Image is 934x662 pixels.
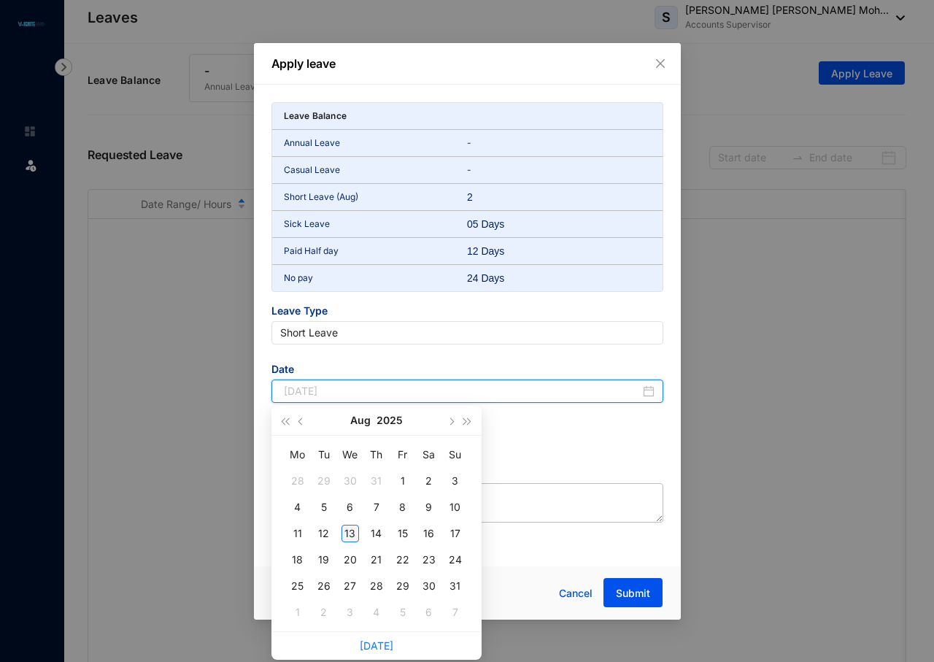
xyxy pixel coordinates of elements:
[285,442,311,468] th: Mo
[315,472,333,490] div: 29
[285,520,311,547] td: 2025-08-11
[280,322,655,344] span: Short Leave
[363,520,390,547] td: 2025-08-14
[420,577,438,595] div: 30
[285,599,311,626] td: 2025-09-01
[363,468,390,494] td: 2025-07-31
[337,520,363,547] td: 2025-08-13
[337,442,363,468] th: We
[341,577,359,595] div: 27
[442,547,468,573] td: 2025-08-24
[311,520,337,547] td: 2025-08-12
[390,494,416,520] td: 2025-08-08
[603,578,663,607] button: Submit
[442,442,468,468] th: Su
[655,58,666,69] span: close
[368,604,385,621] div: 4
[285,547,311,573] td: 2025-08-18
[289,551,306,569] div: 18
[337,494,363,520] td: 2025-08-06
[289,472,306,490] div: 28
[420,604,438,621] div: 6
[311,599,337,626] td: 2025-09-02
[447,604,464,621] div: 7
[284,217,468,231] p: Sick Leave
[341,499,359,516] div: 6
[616,586,650,601] span: Submit
[467,244,528,258] div: 12 Days
[467,190,528,204] div: 2
[447,525,464,542] div: 17
[390,573,416,599] td: 2025-08-29
[363,573,390,599] td: 2025-08-28
[442,468,468,494] td: 2025-08-03
[442,573,468,599] td: 2025-08-31
[271,304,663,321] span: Leave Type
[311,442,337,468] th: Tu
[416,599,442,626] td: 2025-09-06
[284,163,468,177] p: Casual Leave
[467,136,651,150] p: -
[442,494,468,520] td: 2025-08-10
[284,244,468,258] p: Paid Half day
[420,551,438,569] div: 23
[285,468,311,494] td: 2025-07-28
[315,551,333,569] div: 19
[390,442,416,468] th: Fr
[285,494,311,520] td: 2025-08-04
[271,55,663,72] p: Apply leave
[416,520,442,547] td: 2025-08-16
[284,190,468,204] p: Short Leave (Aug)
[467,271,528,285] div: 24 Days
[315,577,333,595] div: 26
[311,468,337,494] td: 2025-07-29
[467,163,651,177] p: -
[420,499,438,516] div: 9
[368,525,385,542] div: 14
[363,494,390,520] td: 2025-08-07
[285,573,311,599] td: 2025-08-25
[394,604,412,621] div: 5
[420,525,438,542] div: 16
[447,499,464,516] div: 10
[341,551,359,569] div: 20
[315,499,333,516] div: 5
[311,547,337,573] td: 2025-08-19
[394,577,412,595] div: 29
[368,577,385,595] div: 28
[368,551,385,569] div: 21
[289,525,306,542] div: 11
[315,525,333,542] div: 12
[390,547,416,573] td: 2025-08-22
[416,442,442,468] th: Sa
[311,573,337,599] td: 2025-08-26
[390,520,416,547] td: 2025-08-15
[337,547,363,573] td: 2025-08-20
[337,599,363,626] td: 2025-09-03
[394,499,412,516] div: 8
[289,499,306,516] div: 4
[271,362,663,380] span: Date
[341,525,359,542] div: 13
[394,472,412,490] div: 1
[363,442,390,468] th: Th
[420,472,438,490] div: 2
[284,136,468,150] p: Annual Leave
[447,577,464,595] div: 31
[548,579,603,608] button: Cancel
[416,547,442,573] td: 2025-08-23
[284,109,347,123] p: Leave Balance
[284,271,468,285] p: No pay
[447,472,464,490] div: 3
[559,585,593,601] span: Cancel
[447,551,464,569] div: 24
[341,604,359,621] div: 3
[350,406,371,435] button: Aug
[360,639,393,652] a: [DATE]
[363,547,390,573] td: 2025-08-21
[337,573,363,599] td: 2025-08-27
[289,604,306,621] div: 1
[368,499,385,516] div: 7
[284,383,640,399] input: Start Date
[442,599,468,626] td: 2025-09-07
